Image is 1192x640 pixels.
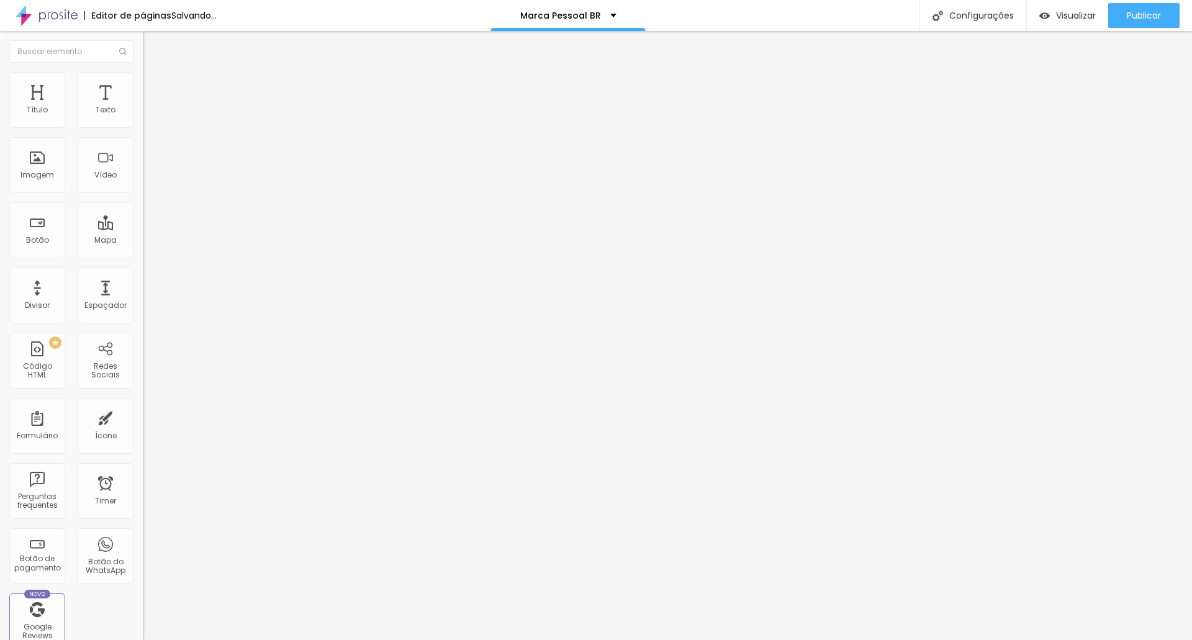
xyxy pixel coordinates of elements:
iframe: Editor [143,31,1192,640]
div: Formulário [17,431,58,440]
img: Icone [119,48,127,55]
button: Visualizar [1027,3,1108,28]
div: Salvando... [171,11,217,20]
div: Ícone [95,431,117,440]
div: Espaçador [84,301,127,310]
div: Redes Sociais [81,362,130,380]
div: Vídeo [94,171,117,179]
div: Timer [95,497,116,505]
img: Icone [932,11,943,21]
div: Código HTML [12,362,61,380]
div: Botão do WhatsApp [81,557,130,575]
div: Divisor [25,301,50,310]
div: Editor de páginas [84,11,171,20]
img: view-1.svg [1039,11,1050,21]
input: Buscar elemento [9,40,133,63]
span: Visualizar [1056,11,1096,20]
div: Botão de pagamento [12,554,61,572]
div: Botão [26,236,49,245]
p: Marca Pessoal BR [520,11,601,20]
div: Perguntas frequentes [12,492,61,510]
span: Publicar [1127,11,1161,20]
div: Mapa [94,236,117,245]
div: Imagem [20,171,54,179]
div: Novo [24,590,51,598]
div: Título [27,106,48,114]
button: Publicar [1108,3,1180,28]
div: Texto [96,106,115,114]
